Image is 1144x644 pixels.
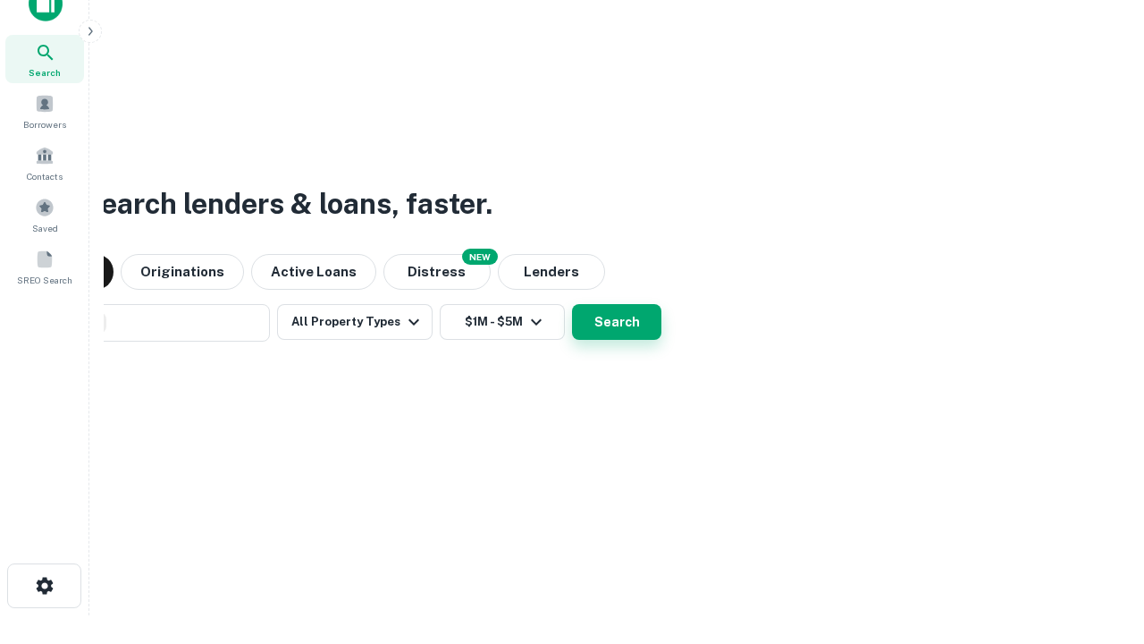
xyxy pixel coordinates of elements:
span: Saved [32,221,58,235]
h3: Search lenders & loans, faster. [81,182,492,225]
a: Borrowers [5,87,84,135]
button: All Property Types [277,304,433,340]
span: Contacts [27,169,63,183]
a: SREO Search [5,242,84,291]
span: Borrowers [23,117,66,131]
button: Active Loans [251,254,376,290]
button: $1M - $5M [440,304,565,340]
span: Search [29,65,61,80]
button: Lenders [498,254,605,290]
a: Saved [5,191,84,239]
iframe: Chat Widget [1055,501,1144,587]
button: Search [572,304,661,340]
div: NEW [462,249,498,265]
button: Search distressed loans with lien and other non-mortgage details. [383,254,491,290]
a: Search [5,35,84,83]
button: Originations [121,254,244,290]
span: SREO Search [17,273,72,287]
a: Contacts [5,139,84,187]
